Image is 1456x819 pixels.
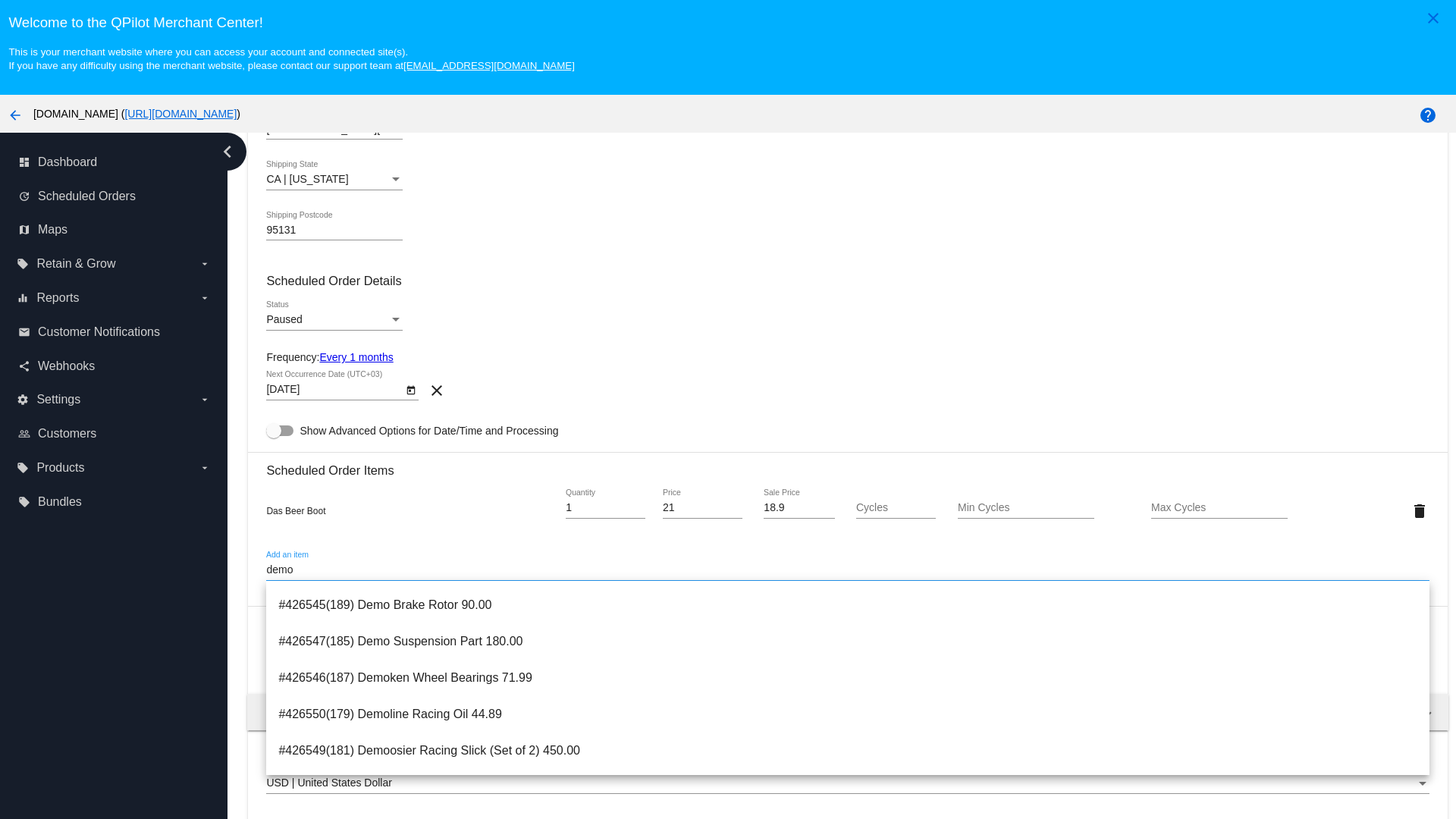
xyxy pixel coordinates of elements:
[764,502,834,514] input: Sale Price
[266,777,391,789] span: USD | United States Dollar
[6,106,24,124] mat-icon: arrow_back
[199,394,211,406] i: arrow_drop_down
[403,381,419,397] button: Open calendar
[38,495,82,509] span: Bundles
[266,274,1429,288] h3: Scheduled Order Details
[18,354,211,378] a: share Webhooks
[18,496,30,508] i: local_offer
[18,150,211,174] a: dashboard Dashboard
[18,326,30,338] i: email
[18,218,211,242] a: map Maps
[663,502,742,514] input: Price
[278,769,1417,805] span: #426556(171) Demotul Racing Brake Fluid 35.10
[36,461,84,475] span: Products
[278,660,1417,696] span: #426546(187) Demoken Wheel Bearings 71.99
[124,108,237,120] a: [URL][DOMAIN_NAME]
[36,393,80,406] span: Settings
[38,190,136,203] span: Scheduled Orders
[1424,9,1442,27] mat-icon: close
[266,314,403,326] mat-select: Status
[199,292,211,304] i: arrow_drop_down
[17,292,29,304] i: equalizer
[1410,502,1429,520] mat-icon: delete
[18,320,211,344] a: email Customer Notifications
[266,174,403,186] mat-select: Shipping State
[266,564,1429,576] input: Add an item
[8,14,1447,31] h3: Welcome to the QPilot Merchant Center!
[38,359,95,373] span: Webhooks
[566,502,645,514] input: Quantity
[17,258,29,270] i: local_offer
[199,462,211,474] i: arrow_drop_down
[18,490,211,514] a: local_offer Bundles
[199,258,211,270] i: arrow_drop_down
[18,428,30,440] i: people_outline
[266,777,1429,789] mat-select: Currency
[300,423,558,438] span: Show Advanced Options for Date/Time and Processing
[266,351,1429,363] div: Frequency:
[18,360,30,372] i: share
[18,190,30,202] i: update
[428,381,446,400] mat-icon: clear
[18,422,211,446] a: people_outline Customers
[856,502,936,514] input: Cycles
[1419,106,1437,124] mat-icon: help
[38,427,96,441] span: Customers
[266,313,302,325] span: Paused
[266,224,403,237] input: Shipping Postcode
[319,351,393,363] a: Every 1 months
[17,462,29,474] i: local_offer
[17,394,29,406] i: settings
[38,155,97,169] span: Dashboard
[265,705,324,718] span: Order total
[958,502,1094,514] input: Min Cycles
[278,696,1417,733] span: #426550(179) Demoline Racing Oil 44.89
[8,46,574,71] small: This is your merchant website where you can access your account and connected site(s). If you hav...
[18,224,30,236] i: map
[266,452,1429,478] h3: Scheduled Order Items
[36,291,79,305] span: Reports
[403,60,575,71] a: [EMAIL_ADDRESS][DOMAIN_NAME]
[18,184,211,209] a: update Scheduled Orders
[18,156,30,168] i: dashboard
[1151,502,1288,514] input: Max Cycles
[38,223,67,237] span: Maps
[33,108,240,120] span: [DOMAIN_NAME] ( )
[266,506,325,516] span: Das Beer Boot
[278,587,1417,623] span: #426545(189) Demo Brake Rotor 90.00
[266,384,403,396] input: Next Occurrence Date (UTC+03)
[38,325,160,339] span: Customer Notifications
[278,733,1417,769] span: #426549(181) Demoosier Racing Slick (Set of 2) 450.00
[266,173,348,185] span: CA | [US_STATE]
[36,257,115,271] span: Retain & Grow
[247,694,1448,730] mat-expansion-panel-header: Order total 38.90
[278,623,1417,660] span: #426547(185) Demo Suspension Part 180.00
[215,140,240,164] i: chevron_left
